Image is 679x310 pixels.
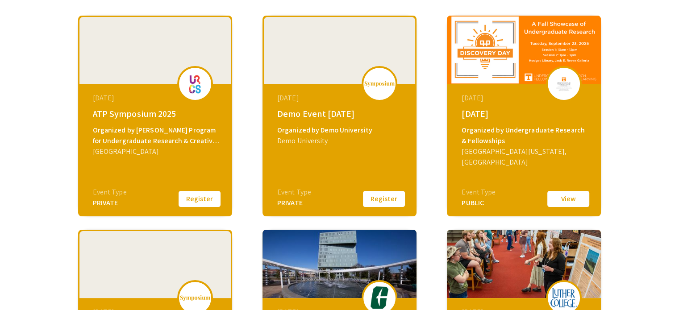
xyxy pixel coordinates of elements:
[93,146,220,157] div: [GEOGRAPHIC_DATA]
[277,198,311,208] div: PRIVATE
[462,198,496,208] div: PUBLIC
[262,230,417,298] img: biomedical-sciences2025_eventCoverPhoto_f0c029__thumb.jpg
[93,107,220,120] div: ATP Symposium 2025
[462,187,496,198] div: Event Type
[177,190,222,208] button: Register
[550,288,577,307] img: 2025-experiential-learning-showcase_eventLogo_377aea_.png
[277,107,404,120] div: Demo Event [DATE]
[462,125,588,146] div: Organized by Undergraduate Research & Fellowships
[462,146,588,168] div: [GEOGRAPHIC_DATA][US_STATE], [GEOGRAPHIC_DATA]
[362,190,406,208] button: Register
[364,81,395,87] img: logo_v2.png
[447,230,601,298] img: 2025-experiential-learning-showcase_eventCoverPhoto_3051d9__thumb.jpg
[7,270,38,303] iframe: Chat
[366,286,393,309] img: biomedical-sciences2025_eventLogo_e7ea32_.png
[182,72,208,95] img: atp2025_eventLogo_56bb79_.png
[277,93,404,103] div: [DATE]
[462,93,588,103] div: [DATE]
[546,190,591,208] button: View
[550,72,577,95] img: discovery-day-2025_eventLogo_8ba5b6_.png
[93,187,127,198] div: Event Type
[179,295,211,301] img: logo_v2.png
[277,136,404,146] div: Demo University
[447,16,601,84] img: discovery-day-2025_eventCoverPhoto_44667f__thumb.png
[462,107,588,120] div: [DATE]
[277,187,311,198] div: Event Type
[93,93,220,103] div: [DATE]
[277,125,404,136] div: Organized by Demo University
[93,125,220,146] div: Organized by [PERSON_NAME] Program for Undergraduate Research & Creative Scholarship
[93,198,127,208] div: PRIVATE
